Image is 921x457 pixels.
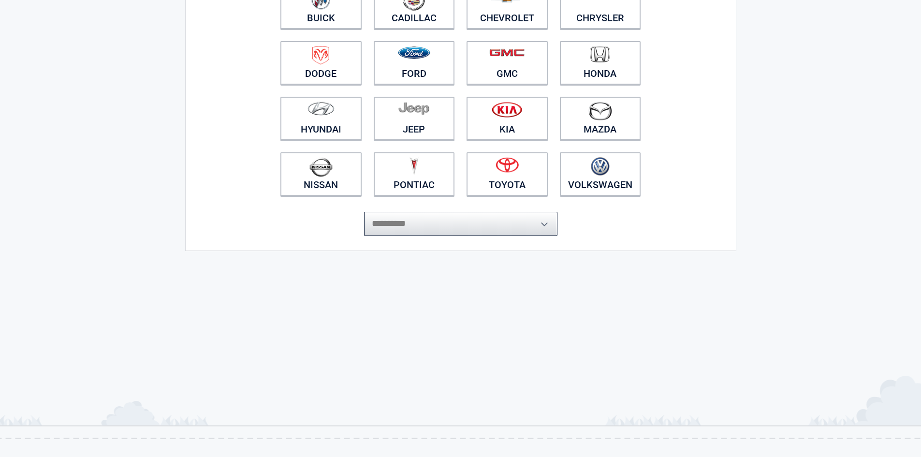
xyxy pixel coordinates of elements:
img: volkswagen [591,157,610,176]
a: Honda [560,41,641,85]
a: Kia [467,97,548,140]
img: kia [492,102,522,118]
a: Toyota [467,152,548,196]
a: Hyundai [280,97,362,140]
img: mazda [588,102,612,120]
a: GMC [467,41,548,85]
a: Mazda [560,97,641,140]
img: toyota [496,157,519,173]
a: Pontiac [374,152,455,196]
img: nissan [309,157,333,177]
img: dodge [312,46,329,65]
img: gmc [489,48,525,57]
img: hyundai [307,102,335,116]
a: Dodge [280,41,362,85]
img: ford [398,46,430,59]
a: Nissan [280,152,362,196]
a: Jeep [374,97,455,140]
img: pontiac [409,157,419,176]
img: jeep [398,102,429,115]
a: Ford [374,41,455,85]
img: honda [590,46,610,63]
a: Volkswagen [560,152,641,196]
